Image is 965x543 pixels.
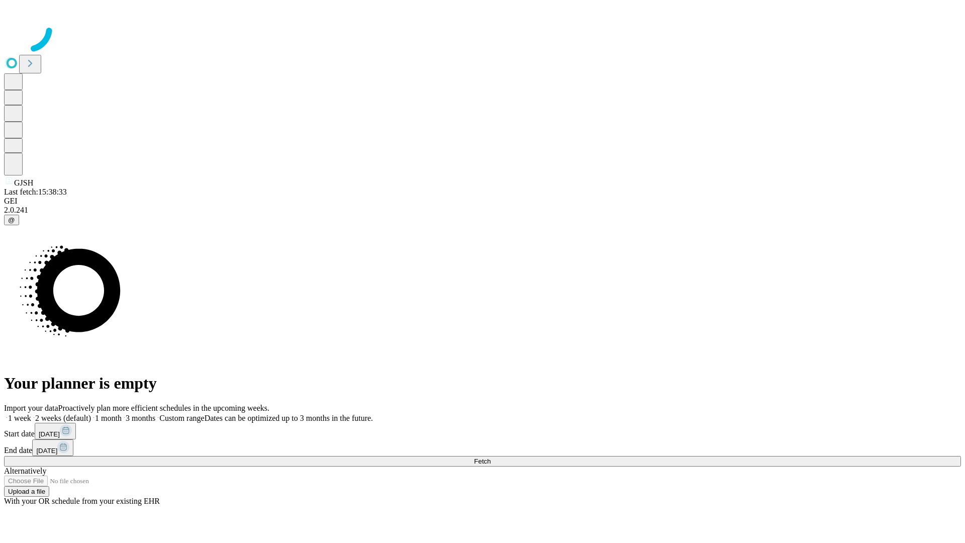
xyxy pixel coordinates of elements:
[8,414,31,422] span: 1 week
[95,414,122,422] span: 1 month
[35,414,91,422] span: 2 weeks (default)
[4,374,961,393] h1: Your planner is empty
[4,486,49,497] button: Upload a file
[4,497,160,505] span: With your OR schedule from your existing EHR
[4,206,961,215] div: 2.0.241
[4,197,961,206] div: GEI
[205,414,373,422] span: Dates can be optimized up to 3 months in the future.
[159,414,204,422] span: Custom range
[39,430,60,438] span: [DATE]
[35,423,76,439] button: [DATE]
[4,467,46,475] span: Alternatively
[14,178,33,187] span: GJSH
[126,414,155,422] span: 3 months
[32,439,73,456] button: [DATE]
[8,216,15,224] span: @
[4,404,58,412] span: Import your data
[4,456,961,467] button: Fetch
[4,188,67,196] span: Last fetch: 15:38:33
[58,404,269,412] span: Proactively plan more efficient schedules in the upcoming weeks.
[4,423,961,439] div: Start date
[36,447,57,455] span: [DATE]
[4,215,19,225] button: @
[474,458,491,465] span: Fetch
[4,439,961,456] div: End date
